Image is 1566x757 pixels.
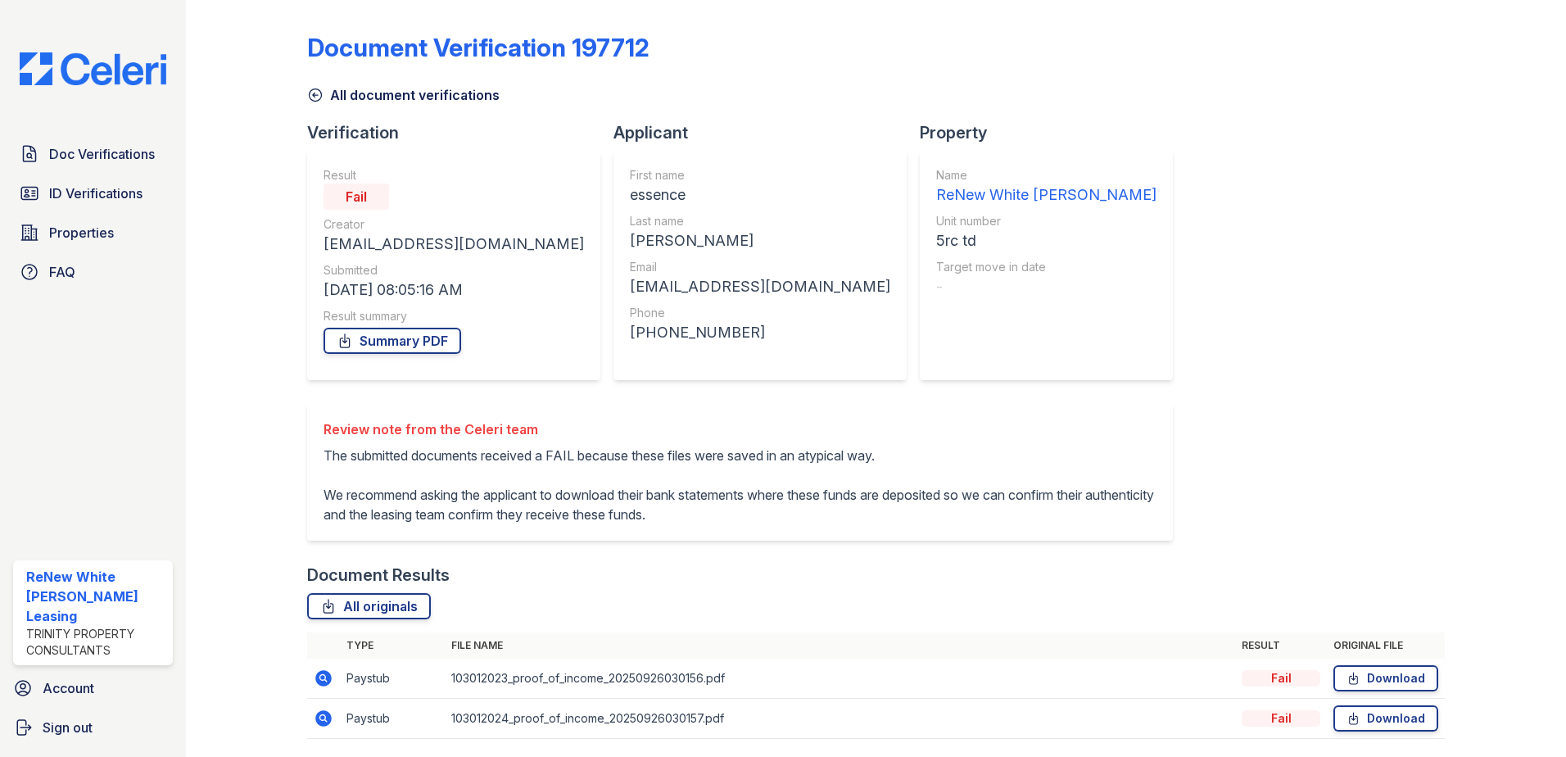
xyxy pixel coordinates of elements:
div: [EMAIL_ADDRESS][DOMAIN_NAME] [630,275,890,298]
a: All originals [307,593,431,619]
div: - [936,275,1156,298]
div: Phone [630,305,890,321]
td: Paystub [340,659,445,699]
div: ReNew White [PERSON_NAME] Leasing [26,567,166,626]
th: Type [340,632,445,659]
th: File name [445,632,1235,659]
div: Submitted [324,262,584,279]
div: Name [936,167,1156,184]
th: Result [1235,632,1327,659]
div: Applicant [613,121,920,144]
div: [PHONE_NUMBER] [630,321,890,344]
span: Sign out [43,718,93,737]
a: Download [1333,665,1438,691]
div: [EMAIL_ADDRESS][DOMAIN_NAME] [324,233,584,256]
div: Fail [1242,670,1320,687]
div: Email [630,259,890,275]
a: Summary PDF [324,328,461,354]
div: Verification [307,121,613,144]
div: Unit number [936,213,1156,229]
div: Trinity Property Consultants [26,626,166,659]
a: Sign out [7,711,179,744]
td: Paystub [340,699,445,739]
div: ReNew White [PERSON_NAME] [936,184,1156,206]
img: CE_Logo_Blue-a8612792a0a2168367f1c8372b55b34899dd931a85d93a1a3d3e32e68fde9ad4.png [7,52,179,85]
span: FAQ [49,262,75,282]
div: Document Results [307,564,450,587]
a: All document verifications [307,85,500,105]
a: Name ReNew White [PERSON_NAME] [936,167,1156,206]
td: 103012024_proof_of_income_20250926030157.pdf [445,699,1235,739]
span: Doc Verifications [49,144,155,164]
div: Fail [1242,710,1320,727]
div: Result [324,167,584,184]
div: Review note from the Celeri team [324,419,1156,439]
div: Document Verification 197712 [307,33,649,62]
div: 5rc td [936,229,1156,252]
div: Creator [324,216,584,233]
a: FAQ [13,256,173,288]
span: Account [43,678,94,698]
p: The submitted documents received a FAIL because these files were saved in an atypical way. We rec... [324,446,1156,524]
div: Result summary [324,308,584,324]
div: Fail [324,184,389,210]
div: Target move in date [936,259,1156,275]
div: essence [630,184,890,206]
a: Properties [13,216,173,249]
a: Download [1333,705,1438,732]
div: [DATE] 08:05:16 AM [324,279,584,301]
a: ID Verifications [13,177,173,210]
div: First name [630,167,890,184]
span: ID Verifications [49,184,143,203]
td: 103012023_proof_of_income_20250926030156.pdf [445,659,1235,699]
a: Account [7,672,179,705]
div: Last name [630,213,890,229]
a: Doc Verifications [13,138,173,170]
div: Property [920,121,1186,144]
th: Original file [1327,632,1445,659]
div: [PERSON_NAME] [630,229,890,252]
span: Properties [49,223,114,243]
